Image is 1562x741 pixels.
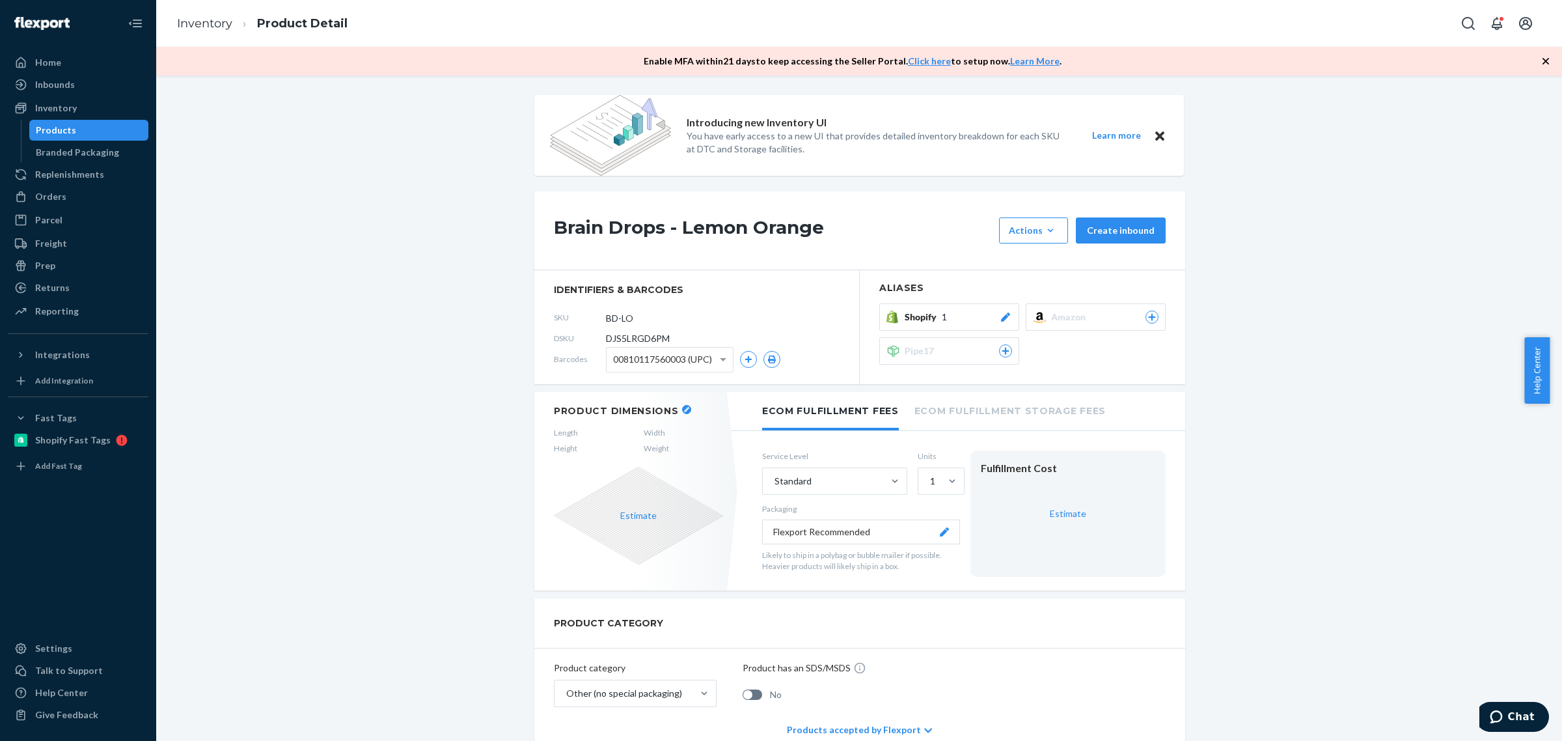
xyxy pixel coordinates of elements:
span: Amazon [1051,311,1091,324]
a: Click here [908,55,951,66]
button: Close [1151,128,1168,144]
div: Replenishments [35,168,104,181]
span: Weight [644,443,669,454]
button: Amazon [1026,303,1166,331]
p: Packaging [762,503,960,514]
a: Branded Packaging [29,142,149,163]
img: new-reports-banner-icon.82668bd98b6a51aee86340f2a7b77ae3.png [550,95,671,176]
div: Integrations [35,348,90,361]
label: Service Level [762,451,907,462]
a: Parcel [8,210,148,231]
span: Pipe17 [905,344,939,357]
div: Prep [35,259,55,272]
a: Products [29,120,149,141]
button: Pipe17 [879,337,1019,365]
a: Returns [8,277,148,298]
div: Talk to Support [35,664,103,677]
span: Width [644,427,669,438]
button: Talk to Support [8,660,148,681]
a: Settings [8,638,148,659]
div: Fulfillment Cost [981,461,1155,476]
h2: Product Dimensions [554,405,679,417]
span: Barcodes [554,354,606,365]
div: Returns [35,281,70,294]
a: Inventory [177,16,232,31]
div: Freight [35,237,67,250]
a: Shopify Fast Tags [8,430,148,451]
a: Learn More [1010,55,1060,66]
a: Inbounds [8,74,148,95]
input: Other (no special packaging) [565,687,566,700]
a: Product Detail [257,16,348,31]
p: Enable MFA within 21 days to keep accessing the Seller Portal. to setup now. . [644,55,1062,68]
button: Integrations [8,344,148,365]
h1: Brain Drops - Lemon Orange [554,217,993,244]
a: Reporting [8,301,148,322]
div: Fast Tags [35,412,77,425]
div: 1 [930,475,935,488]
button: Actions [999,217,1068,244]
div: Parcel [35,214,62,227]
div: Inbounds [35,78,75,91]
div: Settings [35,642,72,655]
span: Length [554,427,578,438]
input: Standard [773,475,774,488]
span: Shopify [905,311,942,324]
a: Prep [8,255,148,276]
div: Give Feedback [35,708,98,721]
p: Product category [554,662,717,675]
button: Shopify1 [879,303,1019,331]
iframe: Opens a widget where you can chat to one of our agents [1479,702,1549,734]
button: Close Navigation [122,10,148,36]
ol: breadcrumbs [167,5,358,43]
a: Add Fast Tag [8,456,148,477]
p: You have early access to a new UI that provides detailed inventory breakdown for each SKU at DTC ... [687,130,1068,156]
div: Inventory [35,102,77,115]
button: Learn more [1084,128,1149,144]
span: SKU [554,312,606,323]
img: Flexport logo [14,17,70,30]
label: Units [918,451,960,462]
div: Branded Packaging [36,146,119,159]
div: Home [35,56,61,69]
button: Flexport Recommended [762,520,960,544]
a: Estimate [1050,508,1086,519]
span: 00810117560003 (UPC) [613,348,712,370]
span: No [770,688,782,701]
span: DJS5LRGD6PM [606,332,670,345]
button: Open Search Box [1455,10,1481,36]
div: Standard [774,475,812,488]
div: Shopify Fast Tags [35,434,111,447]
button: Help Center [1524,337,1550,404]
button: Open account menu [1513,10,1539,36]
li: Ecom Fulfillment Fees [762,392,899,430]
div: Actions [1009,224,1058,237]
a: Replenishments [8,164,148,185]
a: Help Center [8,682,148,703]
div: Other (no special packaging) [566,687,682,700]
span: Height [554,443,578,454]
a: Add Integration [8,370,148,391]
p: Introducing new Inventory UI [687,115,827,130]
span: identifiers & barcodes [554,283,840,296]
h2: Aliases [879,283,1166,293]
button: Give Feedback [8,705,148,725]
div: Products [36,124,76,137]
div: Orders [35,190,66,203]
button: Create inbound [1076,217,1166,244]
div: Reporting [35,305,79,318]
div: Add Fast Tag [35,460,82,471]
a: Freight [8,233,148,254]
button: Fast Tags [8,408,148,428]
input: 1 [929,475,930,488]
span: 1 [942,311,947,324]
a: Inventory [8,98,148,119]
li: Ecom Fulfillment Storage Fees [914,392,1106,428]
button: Estimate [620,509,657,522]
div: Add Integration [35,375,93,386]
span: DSKU [554,333,606,344]
button: Open notifications [1484,10,1510,36]
p: Likely to ship in a polybag or bubble mailer if possible. Heavier products will likely ship in a ... [762,550,960,572]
